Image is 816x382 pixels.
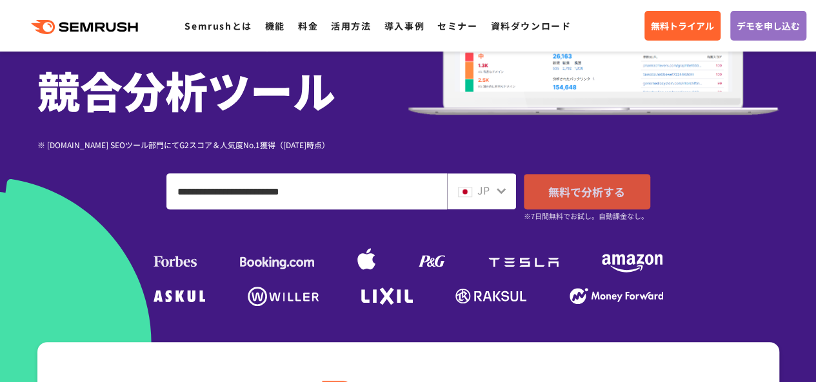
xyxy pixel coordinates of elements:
a: Semrushとは [184,19,252,32]
a: 活用方法 [331,19,371,32]
a: セミナー [437,19,477,32]
div: ※ [DOMAIN_NAME] SEOツール部門にてG2スコア＆人気度No.1獲得（[DATE]時点） [37,138,408,151]
a: 資料ダウンロード [490,19,571,32]
span: デモを申し込む [737,19,800,33]
a: 導入事例 [384,19,424,32]
span: 無料で分析する [548,184,625,200]
span: 無料トライアル [651,19,714,33]
a: 機能 [265,19,285,32]
a: 無料トライアル [644,11,721,41]
a: 無料で分析する [524,174,650,209]
span: JP [477,182,490,198]
small: ※7日間無料でお試し。自動課金なし。 [524,210,648,222]
h1: オールインワン 競合分析ツール [37,1,408,119]
a: デモを申し込む [730,11,806,41]
input: ドメイン、キーワードまたはURLを入力してください [167,174,446,209]
a: 料金 [298,19,318,32]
